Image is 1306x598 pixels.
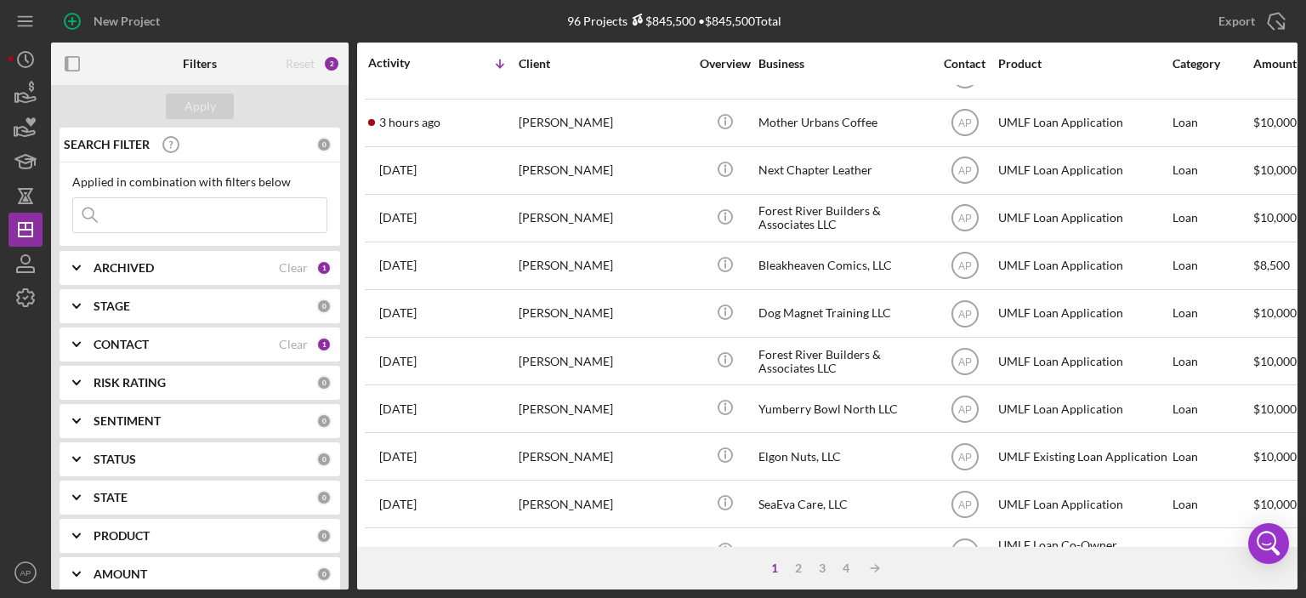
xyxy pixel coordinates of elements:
[957,356,971,367] text: AP
[998,291,1168,336] div: UMLF Loan Application
[998,243,1168,288] div: UMLF Loan Application
[957,403,971,415] text: AP
[316,490,332,505] div: 0
[64,138,150,151] b: SEARCH FILTER
[94,338,149,351] b: CONTACT
[316,337,332,352] div: 1
[379,116,440,129] time: 2025-09-24 18:15
[1173,434,1252,479] div: Loan
[9,555,43,589] button: AP
[379,211,417,225] time: 2025-09-18 20:33
[1253,497,1297,511] span: $10,000
[519,529,689,574] div: [PERSON_NAME]
[758,339,928,384] div: Forest River Builders & Associates LLC
[379,498,417,511] time: 2025-09-16 04:47
[763,561,786,575] div: 1
[1253,402,1297,416] span: $10,000
[957,547,971,559] text: AP
[94,453,136,466] b: STATUS
[758,100,928,145] div: Mother Urbans Coffee
[957,117,971,129] text: AP
[998,57,1168,71] div: Product
[72,175,327,189] div: Applied in combination with filters below
[1173,339,1252,384] div: Loan
[758,57,928,71] div: Business
[279,261,308,275] div: Clear
[166,94,234,119] button: Apply
[1218,4,1255,38] div: Export
[1248,523,1289,564] div: Open Intercom Messenger
[1173,148,1252,193] div: Loan
[834,561,858,575] div: 4
[957,165,971,177] text: AP
[94,491,128,504] b: STATE
[51,4,177,38] button: New Project
[94,529,150,543] b: PRODUCT
[379,306,417,320] time: 2025-09-17 22:43
[1173,291,1252,336] div: Loan
[185,94,216,119] div: Apply
[519,434,689,479] div: [PERSON_NAME]
[316,452,332,467] div: 0
[183,57,217,71] b: Filters
[998,434,1168,479] div: UMLF Existing Loan Application
[20,568,31,578] text: AP
[998,100,1168,145] div: UMLF Loan Application
[758,148,928,193] div: Next Chapter Leather
[316,137,332,152] div: 0
[323,55,340,72] div: 2
[519,481,689,527] div: [PERSON_NAME]
[316,413,332,429] div: 0
[1253,354,1297,368] span: $10,000
[1253,115,1297,129] span: $10,000
[316,299,332,314] div: 0
[286,57,315,71] div: Reset
[379,450,417,464] time: 2025-09-16 21:35
[519,386,689,431] div: [PERSON_NAME]
[998,481,1168,527] div: UMLF Loan Application
[957,213,971,225] text: AP
[998,386,1168,431] div: UMLF Loan Application
[1201,4,1297,38] button: Export
[316,528,332,544] div: 0
[1173,481,1252,527] div: Loan
[279,338,308,351] div: Clear
[786,561,810,575] div: 2
[933,57,997,71] div: Contact
[379,402,417,416] time: 2025-09-17 22:28
[1253,449,1297,464] span: $10,000
[998,339,1168,384] div: UMLF Loan Application
[758,291,928,336] div: Dog Magnet Training LLC
[379,259,417,272] time: 2025-09-18 01:11
[998,529,1168,574] div: UMLF Loan Co-Owner Application Forms
[1173,243,1252,288] div: Loan
[519,148,689,193] div: [PERSON_NAME]
[519,57,689,71] div: Client
[1173,386,1252,431] div: Loan
[957,498,971,510] text: AP
[1253,210,1297,225] span: $10,000
[368,56,443,70] div: Activity
[758,386,928,431] div: Yumberry Bowl North LLC
[1173,57,1252,71] div: Category
[379,545,442,559] time: 2025-09-10 15:45
[1253,162,1297,177] span: $10,000
[1253,258,1290,272] span: $8,500
[94,4,160,38] div: New Project
[998,148,1168,193] div: UMLF Loan Application
[519,196,689,241] div: [PERSON_NAME]
[810,561,834,575] div: 3
[957,260,971,272] text: AP
[998,196,1168,241] div: UMLF Loan Application
[94,299,130,313] b: STAGE
[957,308,971,320] text: AP
[519,100,689,145] div: [PERSON_NAME]
[519,339,689,384] div: [PERSON_NAME]
[758,243,928,288] div: Bleakheaven Comics, LLC
[94,261,154,275] b: ARCHIVED
[957,451,971,463] text: AP
[758,481,928,527] div: SeaEva Care, LLC
[758,434,928,479] div: Elgon Nuts, LLC
[94,376,166,390] b: RISK RATING
[379,163,417,177] time: 2025-09-22 17:10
